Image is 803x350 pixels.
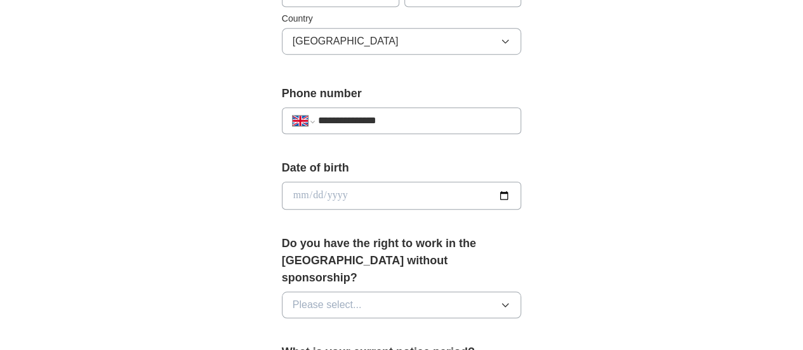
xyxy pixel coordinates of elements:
span: Please select... [293,297,362,313]
button: [GEOGRAPHIC_DATA] [282,28,522,55]
label: Date of birth [282,159,522,177]
span: [GEOGRAPHIC_DATA] [293,34,399,49]
button: Please select... [282,292,522,318]
label: Do you have the right to work in the [GEOGRAPHIC_DATA] without sponsorship? [282,235,522,286]
label: Country [282,12,522,25]
label: Phone number [282,85,522,102]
